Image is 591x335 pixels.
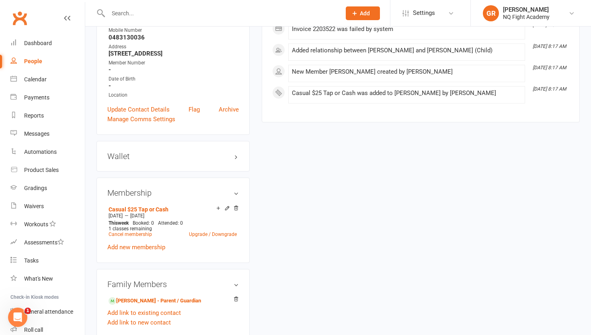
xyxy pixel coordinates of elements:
[10,303,85,321] a: General attendance kiosk mode
[133,220,154,226] span: Booked: 0
[24,221,48,227] div: Workouts
[158,220,183,226] span: Attended: 0
[503,6,550,13] div: [PERSON_NAME]
[24,203,44,209] div: Waivers
[107,244,165,251] a: Add new membership
[24,112,44,119] div: Reports
[292,68,521,75] div: New Member [PERSON_NAME] created by [PERSON_NAME]
[10,107,85,125] a: Reports
[10,89,85,107] a: Payments
[10,215,85,234] a: Workouts
[107,280,239,289] h3: Family Members
[533,43,566,49] i: [DATE] 8:17 AM
[292,26,521,33] div: Invoice 2203522 was failed by system
[189,105,200,114] a: Flag
[413,4,435,22] span: Settings
[24,58,42,64] div: People
[107,318,171,327] a: Add link to new contact
[107,220,131,226] div: week
[109,43,239,51] div: Address
[24,130,49,137] div: Messages
[107,213,239,219] div: —
[109,50,239,57] strong: [STREET_ADDRESS]
[10,234,85,252] a: Assessments
[109,27,239,34] div: Mobile Number
[109,206,168,213] a: Casual $25 Tap or Cash
[292,47,521,54] div: Added relationship between [PERSON_NAME] and [PERSON_NAME] (Child)
[24,167,59,173] div: Product Sales
[10,70,85,89] a: Calendar
[10,143,85,161] a: Automations
[130,213,144,219] span: [DATE]
[109,59,239,67] div: Member Number
[24,94,49,101] div: Payments
[10,125,85,143] a: Messages
[25,308,31,314] span: 1
[189,232,237,237] a: Upgrade / Downgrade
[10,52,85,70] a: People
[109,213,123,219] span: [DATE]
[24,76,47,83] div: Calendar
[107,105,170,114] a: Update Contact Details
[109,66,239,73] strong: -
[109,82,239,89] strong: -
[107,152,239,161] h3: Wallet
[109,232,152,237] a: Cancel membership
[109,220,118,226] span: This
[346,6,380,20] button: Add
[24,239,64,246] div: Assessments
[10,270,85,288] a: What's New
[10,197,85,215] a: Waivers
[10,252,85,270] a: Tasks
[292,90,521,97] div: Casual $25 Tap or Cash was added to [PERSON_NAME] by [PERSON_NAME]
[24,275,53,282] div: What's New
[109,91,239,99] div: Location
[503,13,550,21] div: NQ Fight Academy
[107,114,175,124] a: Manage Comms Settings
[219,105,239,114] a: Archive
[109,226,152,232] span: 1 classes remaining
[106,8,335,19] input: Search...
[24,327,43,333] div: Roll call
[24,257,39,264] div: Tasks
[360,10,370,17] span: Add
[24,40,52,46] div: Dashboard
[10,161,85,179] a: Product Sales
[483,5,499,21] div: GR
[107,308,181,318] a: Add link to existing contact
[24,308,73,315] div: General attendance
[24,185,47,191] div: Gradings
[533,65,566,70] i: [DATE] 8:17 AM
[10,34,85,52] a: Dashboard
[109,34,239,41] strong: 0483130036
[109,297,201,305] a: [PERSON_NAME] - Parent / Guardian
[10,8,30,28] a: Clubworx
[8,308,27,327] iframe: Intercom live chat
[24,149,57,155] div: Automations
[10,179,85,197] a: Gradings
[109,75,239,83] div: Date of Birth
[533,86,566,92] i: [DATE] 8:17 AM
[107,188,239,197] h3: Membership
